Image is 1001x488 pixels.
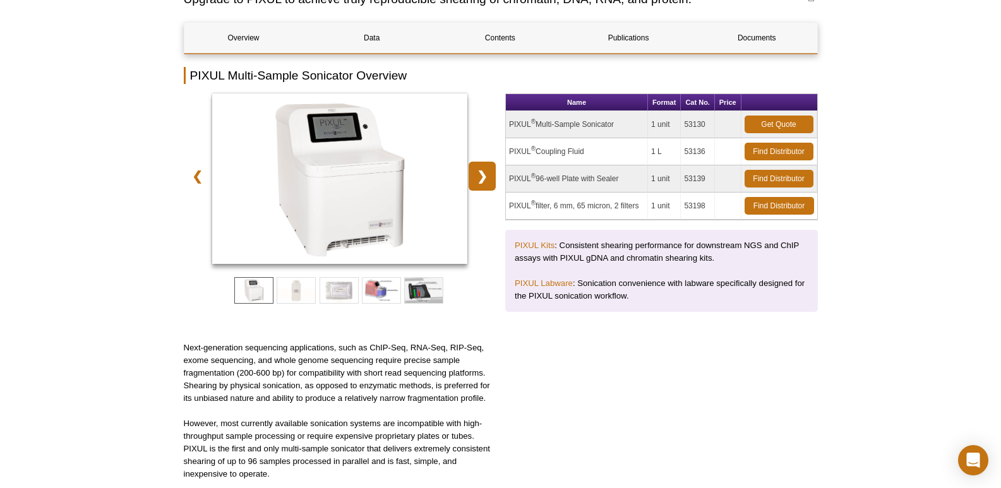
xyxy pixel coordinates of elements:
a: Data [313,23,431,53]
sup: ® [531,145,536,152]
p: Next-generation sequencing applications, such as ChIP-Seq, RNA-Seq, RIP-Seq, exome sequencing, an... [184,342,496,405]
div: Open Intercom Messenger [958,445,988,475]
img: PIXUL Multi-Sample Sonicator [212,93,468,264]
td: 1 unit [648,165,681,193]
th: Price [715,94,741,111]
a: PIXUL Labware [515,278,573,288]
a: ❯ [469,162,496,191]
td: PIXUL 96-well Plate with Sealer [506,165,648,193]
sup: ® [531,199,536,206]
td: 53130 [681,111,715,138]
th: Name [506,94,648,111]
a: PIXUL Kits [515,241,554,250]
th: Format [648,94,681,111]
td: 1 L [648,138,681,165]
sup: ® [531,172,536,179]
td: 1 unit [648,193,681,220]
a: Get Quote [745,116,813,133]
sup: ® [531,118,536,125]
h2: PIXUL Multi-Sample Sonicator Overview [184,67,818,84]
p: However, most currently available sonication systems are incompatible with high-throughput sample... [184,417,496,480]
td: 1 unit [648,111,681,138]
a: Overview [184,23,303,53]
p: : Consistent shearing performance for downstream NGS and ChIP assays with PIXUL gDNA and chromati... [515,239,808,265]
a: ❮ [184,162,211,191]
a: Find Distributor [745,170,813,187]
a: Documents [697,23,816,53]
a: Find Distributor [745,197,814,215]
a: Publications [569,23,688,53]
td: PIXUL filter, 6 mm, 65 micron, 2 filters [506,193,648,220]
a: PIXUL Multi-Sample Sonicator [212,93,468,268]
td: PIXUL Coupling Fluid [506,138,648,165]
td: 53139 [681,165,715,193]
td: 53136 [681,138,715,165]
td: PIXUL Multi-Sample Sonicator [506,111,648,138]
p: : Sonication convenience with labware specifically designed for the PIXUL sonication workflow. [515,277,808,302]
th: Cat No. [681,94,715,111]
a: Contents [441,23,560,53]
td: 53198 [681,193,715,220]
a: Find Distributor [745,143,813,160]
